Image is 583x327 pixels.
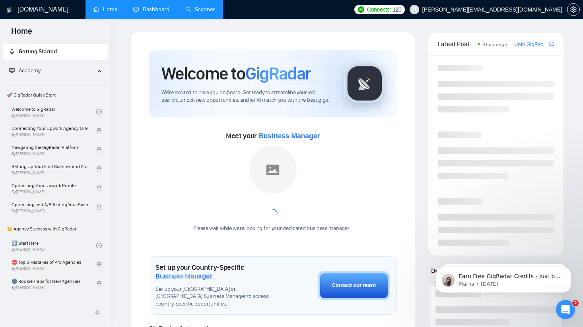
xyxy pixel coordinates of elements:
a: setting [567,6,580,13]
span: Business Manager [258,132,320,140]
span: Connects: [367,5,391,14]
span: lock [96,281,102,286]
span: By [PERSON_NAME] [12,170,88,175]
div: Please wait while we're looking for your dedicated business manager... [189,225,357,232]
span: By [PERSON_NAME] [12,132,88,137]
span: Academy [19,67,41,74]
a: dashboardDashboard [133,6,169,13]
span: loading [266,207,280,221]
span: Optimizing Your Upwork Profile [12,182,88,190]
span: Set up your [GEOGRAPHIC_DATA] or [GEOGRAPHIC_DATA] Business Manager to access country-specific op... [155,286,278,308]
h1: Set up your Country-Specific [155,263,278,281]
span: check-circle [96,243,102,248]
span: Getting Started [19,48,57,55]
span: GigRadar [245,63,311,84]
iframe: Intercom live chat [556,300,575,319]
span: rocket [9,48,15,54]
span: By [PERSON_NAME] [12,285,88,290]
span: 9 hours ago [482,42,507,47]
li: Getting Started [3,44,108,60]
span: By [PERSON_NAME] [12,151,88,156]
span: By [PERSON_NAME] [12,266,88,271]
a: Join GigRadar Slack Community [515,40,548,49]
span: Home [5,25,39,42]
span: export [549,41,554,47]
span: We're excited to have you on board. Get ready to streamline your job search, unlock new opportuni... [161,89,332,104]
button: setting [567,3,580,16]
span: By [PERSON_NAME] [12,209,88,213]
span: lock [96,262,102,267]
p: Message from Mariia, sent 7w ago [35,31,137,38]
span: Business Manager [155,272,212,281]
iframe: Intercom notifications message [424,250,583,306]
h1: Welcome to [161,63,311,84]
span: lock [96,147,102,153]
img: placeholder.png [249,146,297,193]
div: Contact our team [332,281,376,290]
span: user [412,7,417,12]
span: fund-projection-screen [9,68,15,73]
span: 👑 Agency Success with GigRadar [4,221,107,237]
span: 2 [572,300,579,306]
span: Meet your [226,132,320,140]
span: 🌚 Rookie Traps for New Agencies [12,277,88,285]
img: logo [7,4,12,16]
span: Academy [9,67,41,74]
a: homeHome [93,6,117,13]
span: ☠️ Fatal Traps for Solo Freelancers [12,296,88,304]
span: ⛔ Top 3 Mistakes of Pro Agencies [12,258,88,266]
span: Connecting Your Upwork Agency to GigRadar [12,124,88,132]
a: 1️⃣ Start HereBy[PERSON_NAME] [12,237,96,254]
span: Setting Up Your First Scanner and Auto-Bidder [12,163,88,170]
span: 120 [393,5,401,14]
span: Latest Posts from the GigRadar Community [438,39,475,49]
a: searchScanner [185,6,215,13]
span: lock [96,128,102,134]
span: Earn Free GigRadar Credits - Just by Sharing Your Story! 💬 Want more credits for sending proposal... [35,23,137,219]
button: Contact our team [318,271,390,300]
span: 🚀 GigRadar Quick Start [4,87,107,103]
span: By [PERSON_NAME] [12,190,88,194]
span: lock [96,166,102,172]
span: check-circle [96,109,102,114]
span: lock [96,185,102,191]
span: lock [96,204,102,210]
span: double-left [95,308,103,316]
a: Welcome to GigRadarBy[PERSON_NAME] [12,103,96,120]
img: gigradar-logo.png [345,64,385,103]
img: upwork-logo.png [358,6,364,13]
a: export [549,40,554,48]
span: Navigating the GigRadar Platform [12,143,88,151]
span: Optimizing and A/B Testing Your Scanner for Better Results [12,201,88,209]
